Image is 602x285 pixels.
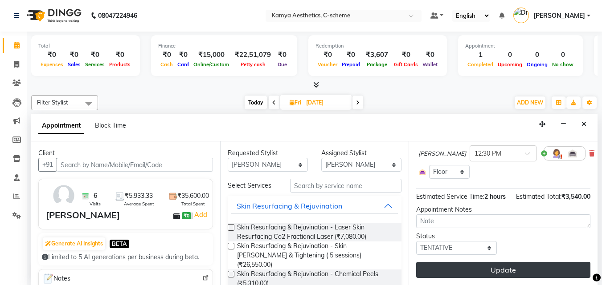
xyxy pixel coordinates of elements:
[191,61,231,68] span: Online/Custom
[158,61,175,68] span: Cash
[125,191,153,201] span: ₹5,933.33
[392,50,420,60] div: ₹0
[517,99,543,106] span: ADD NEW
[42,253,209,262] div: Limited to 5 AI generations per business during beta.
[465,42,576,50] div: Appointment
[362,50,392,60] div: ₹3,607
[66,50,83,60] div: ₹0
[107,61,133,68] span: Products
[37,99,68,106] span: Filter Stylist
[181,201,205,207] span: Total Spent
[577,117,590,131] button: Close
[416,232,496,241] div: Status
[107,50,133,60] div: ₹0
[95,121,126,129] span: Block Time
[465,50,496,60] div: 1
[315,50,340,60] div: ₹0
[231,50,274,60] div: ₹22,51,079
[46,209,120,222] div: [PERSON_NAME]
[231,198,398,214] button: Skin Resurfacing & Rejuvination
[290,179,401,193] input: Search by service name
[416,205,590,214] div: Appointment Notes
[124,201,154,207] span: Average Spent
[513,8,529,23] img: Dr Tanvi Ahmed
[364,61,389,68] span: Package
[561,193,590,201] span: ₹3,540.00
[158,42,290,50] div: Finance
[83,50,107,60] div: ₹0
[418,149,466,158] span: [PERSON_NAME]
[315,61,340,68] span: Voucher
[340,61,362,68] span: Prepaid
[274,50,290,60] div: ₹0
[23,3,84,28] img: logo
[175,61,191,68] span: Card
[90,201,101,207] span: Visits
[496,50,524,60] div: 0
[392,61,420,68] span: Gift Cards
[287,99,303,106] span: Fri
[221,181,283,190] div: Select Services
[237,201,342,211] div: Skin Resurfacing & Rejuvination
[465,61,496,68] span: Completed
[418,168,426,176] img: Interior.png
[42,273,70,285] span: Notes
[516,193,561,201] span: Estimated Total:
[237,241,395,269] span: Skin Resurfacing & Rejuvination - Skin [PERSON_NAME] & Tightening ( 5 sessions) (₹26,550.00)
[191,209,209,220] span: |
[484,193,506,201] span: 2 hours
[533,11,585,20] span: [PERSON_NAME]
[340,50,362,60] div: ₹0
[228,149,308,158] div: Requested Stylist
[275,61,289,68] span: Due
[110,240,129,248] span: BETA
[38,42,133,50] div: Total
[94,191,97,201] span: 6
[245,96,267,109] span: Today
[550,61,576,68] span: No show
[237,223,395,241] span: Skin Resurfacing & Rejuvination - Laser Skin Resurfacing Co2 Fractional Laser (₹7,080.00)
[38,118,84,134] span: Appointment
[550,50,576,60] div: 0
[416,262,590,278] button: Update
[191,50,231,60] div: ₹15,000
[567,148,578,159] img: Interior.png
[303,96,348,109] input: 2025-09-05
[158,50,175,60] div: ₹0
[420,61,440,68] span: Wallet
[315,42,440,50] div: Redemption
[420,50,440,60] div: ₹0
[38,149,213,158] div: Client
[182,212,191,219] span: ₹0
[43,237,105,250] button: Generate AI Insights
[515,96,545,109] button: ADD NEW
[38,50,66,60] div: ₹0
[38,158,57,172] button: +91
[57,158,213,172] input: Search by Name/Mobile/Email/Code
[551,148,562,159] img: Hairdresser.png
[51,183,77,209] img: avatar
[66,61,83,68] span: Sales
[83,61,107,68] span: Services
[238,61,268,68] span: Petty cash
[193,209,209,220] a: Add
[177,191,209,201] span: ₹35,600.00
[496,61,524,68] span: Upcoming
[98,3,137,28] b: 08047224946
[524,61,550,68] span: Ongoing
[38,61,66,68] span: Expenses
[416,193,484,201] span: Estimated Service Time:
[175,50,191,60] div: ₹0
[321,149,401,158] div: Assigned Stylist
[524,50,550,60] div: 0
